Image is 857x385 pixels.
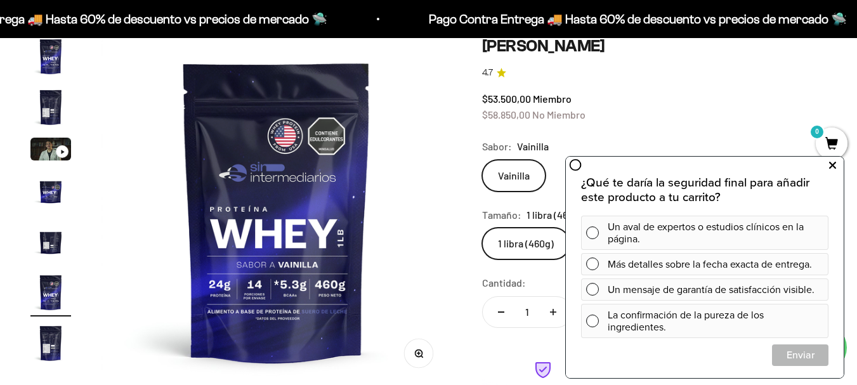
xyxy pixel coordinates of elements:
[527,207,582,223] span: 1 libra (460g)
[30,36,71,77] img: Proteína Whey - Vainilla
[30,138,71,164] button: Ir al artículo 3
[482,66,493,80] span: 4.7
[482,207,521,223] legend: Tamaño:
[482,138,512,155] legend: Sabor:
[566,155,844,378] iframe: zigpoll-iframe
[809,124,825,140] mark: 0
[533,93,572,105] span: Miembro
[535,297,572,327] button: Aumentar cantidad
[427,9,845,29] p: Pago Contra Entrega 🚚 Hasta 60% de descuento vs precios de mercado 🛸
[816,138,847,152] a: 0
[482,36,827,56] h1: [PERSON_NAME]
[482,275,526,291] label: Cantidad:
[482,66,827,80] a: 4.74.7 de 5.0 estrellas
[30,171,71,215] button: Ir al artículo 4
[30,323,71,363] img: Proteína Whey - Vainilla
[483,297,520,327] button: Reducir cantidad
[517,138,549,155] span: Vainilla
[30,221,71,262] img: Proteína Whey - Vainilla
[30,36,71,81] button: Ir al artículo 1
[482,93,531,105] span: $53.500,00
[30,323,71,367] button: Ir al artículo 7
[30,221,71,266] button: Ir al artículo 5
[482,108,530,121] span: $58.850,00
[30,87,71,131] button: Ir al artículo 2
[30,87,71,127] img: Proteína Whey - Vainilla
[532,108,586,121] span: No Miembro
[30,272,71,316] button: Ir al artículo 6
[30,272,71,313] img: Proteína Whey - Vainilla
[30,171,71,211] img: Proteína Whey - Vainilla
